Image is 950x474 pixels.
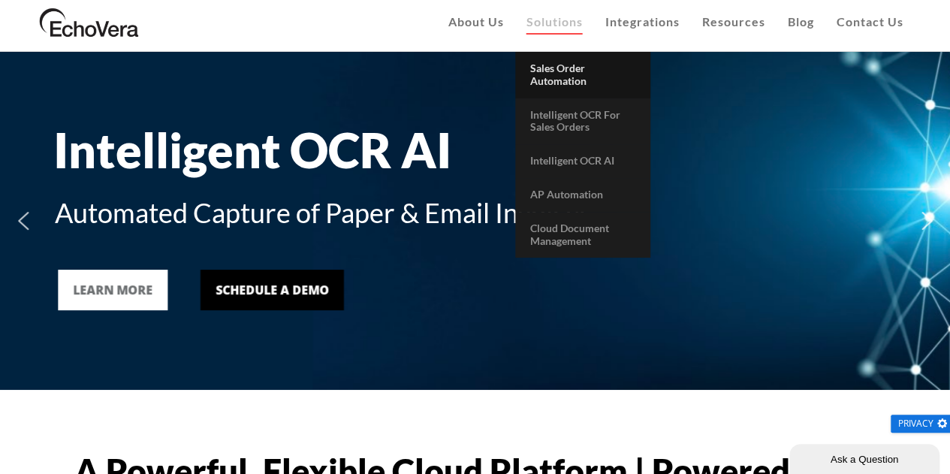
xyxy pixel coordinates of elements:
div: Schedule a Demo [216,281,329,299]
span: AP Automation [530,188,603,201]
a: Intelligent OCR AI [515,144,650,178]
div: Automated Capture of Paper & Email Invoices [55,192,896,233]
a: Intelligent OCR for Sales Orders [515,98,650,145]
img: EchoVera [36,3,143,41]
span: Resources [702,14,765,29]
img: previous arrow [11,209,35,233]
span: Blog [788,14,814,29]
span: Cloud Document Management [530,222,609,247]
span: Integrations [605,14,680,29]
span: Privacy [898,419,933,427]
span: Intelligent OCR AI [530,154,614,167]
iframe: chat widget [789,441,942,474]
a: LEARN MORE [59,270,168,310]
span: Intelligent OCR for Sales Orders [530,108,620,134]
span: Contact Us [837,14,903,29]
div: Intelligent OCR AI [53,122,894,180]
a: AP Automation [515,178,650,212]
a: Sales Order Automation [515,52,650,98]
img: next arrow [915,209,939,233]
span: Solutions [526,14,583,29]
div: LEARN MORE [74,281,153,299]
a: Schedule a Demo [201,270,344,310]
img: gear.png [936,417,948,430]
span: Sales Order Automation [530,62,587,87]
a: Cloud Document Management [515,212,650,258]
span: About Us [448,14,504,29]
